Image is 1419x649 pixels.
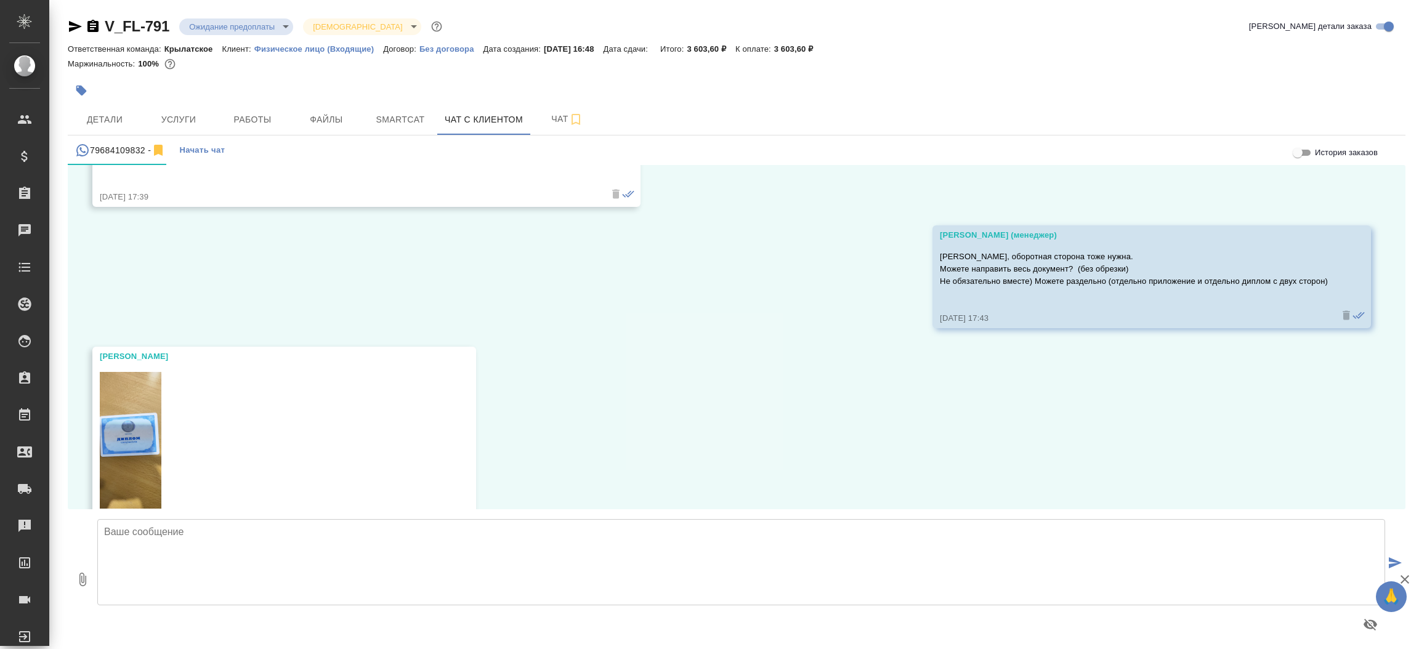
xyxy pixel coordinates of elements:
[149,112,208,127] span: Услуги
[68,59,138,68] p: Маржинальность:
[383,44,419,54] p: Договор:
[223,112,282,127] span: Работы
[173,135,231,165] button: Начать чат
[86,19,100,34] button: Скопировать ссылку
[100,372,161,509] img: Thumbnail
[179,18,293,35] div: Ожидание предоплаты
[660,44,687,54] p: Итого:
[164,44,222,54] p: Крылатское
[1381,584,1402,610] span: 🙏
[419,44,483,54] p: Без договора
[254,43,384,54] a: Физическое лицо (Входящие)
[75,112,134,127] span: Детали
[1315,147,1378,159] span: История заказов
[68,135,1405,165] div: simple tabs example
[940,312,1328,324] div: [DATE] 17:43
[222,44,254,54] p: Клиент:
[100,350,433,363] div: [PERSON_NAME]
[940,229,1328,241] div: [PERSON_NAME] (менеджер)
[100,191,597,203] div: [DATE] 17:39
[419,43,483,54] a: Без договора
[538,111,597,127] span: Чат
[568,112,583,127] svg: Подписаться
[68,44,164,54] p: Ответственная команда:
[544,44,604,54] p: [DATE] 16:48
[105,18,169,34] a: V_FL-791
[68,77,95,104] button: Добавить тэг
[138,59,162,68] p: 100%
[185,22,278,32] button: Ожидание предоплаты
[774,44,823,54] p: 3 603,60 ₽
[687,44,735,54] p: 3 603,60 ₽
[604,44,651,54] p: Дата сдачи:
[309,22,406,32] button: [DEMOGRAPHIC_DATA]
[483,44,544,54] p: Дата создания:
[1249,20,1372,33] span: [PERSON_NAME] детали заказа
[297,112,356,127] span: Файлы
[1356,610,1385,639] button: Предпросмотр
[735,44,774,54] p: К оплате:
[303,18,421,35] div: Ожидание предоплаты
[75,143,166,158] div: 79684109832 (Ольга Орел) - (undefined)
[162,56,178,72] button: 0.00 RUB;
[179,143,225,158] span: Начать чат
[68,19,83,34] button: Скопировать ссылку для ЯМессенджера
[940,251,1328,288] p: [PERSON_NAME], оборотная сторона тоже нужна. Можете направить весь документ? (без обрезки) Не обя...
[151,143,166,158] svg: Отписаться
[445,112,523,127] span: Чат с клиентом
[254,44,384,54] p: Физическое лицо (Входящие)
[1376,581,1407,612] button: 🙏
[371,112,430,127] span: Smartcat
[429,18,445,34] button: Доп статусы указывают на важность/срочность заказа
